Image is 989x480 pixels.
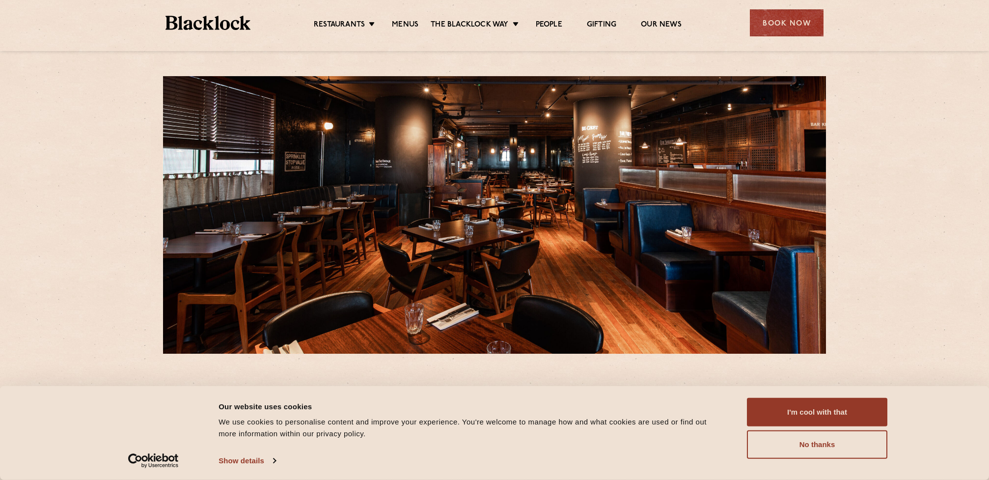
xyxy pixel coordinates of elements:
a: Menus [392,20,418,31]
a: Restaurants [314,20,365,31]
button: No thanks [747,430,887,459]
a: People [536,20,562,31]
img: BL_Textured_Logo-footer-cropped.svg [165,16,250,30]
a: The Blacklock Way [431,20,508,31]
a: Usercentrics Cookiebot - opens in a new window [110,453,196,468]
a: Show details [219,453,275,468]
a: Gifting [587,20,616,31]
div: Book Now [750,9,824,36]
a: Our News [641,20,682,31]
div: We use cookies to personalise content and improve your experience. You're welcome to manage how a... [219,416,725,440]
div: Our website uses cookies [219,400,725,412]
button: I'm cool with that [747,398,887,426]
